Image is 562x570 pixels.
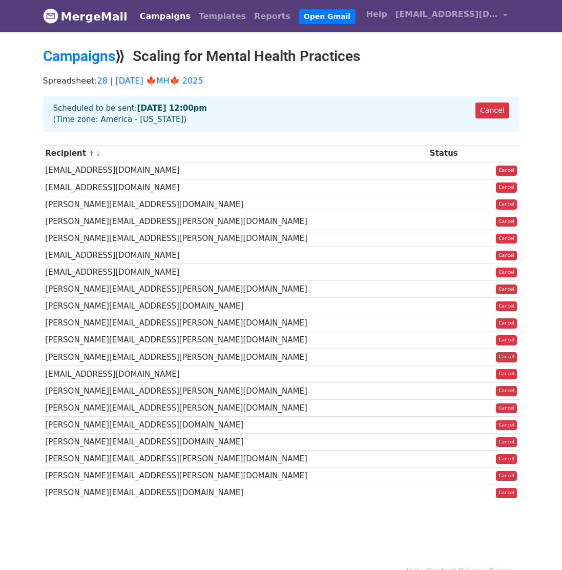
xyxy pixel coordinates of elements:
td: [PERSON_NAME][EMAIL_ADDRESS][PERSON_NAME][DOMAIN_NAME] [43,230,428,247]
td: [PERSON_NAME][EMAIL_ADDRESS][PERSON_NAME][DOMAIN_NAME] [43,281,428,298]
div: Scheduled to be sent: (Time zone: America - [US_STATE]) [43,96,519,132]
a: MergeMail [43,6,128,27]
td: [PERSON_NAME][EMAIL_ADDRESS][PERSON_NAME][DOMAIN_NAME] [43,382,428,399]
a: Help [362,4,391,25]
a: Cancel [496,318,517,329]
a: Open Gmail [299,9,356,24]
iframe: Chat Widget [511,521,562,570]
a: Cancel [496,471,517,481]
a: Cancel [496,301,517,312]
a: Cancel [496,352,517,362]
h2: ⟫ Scaling for Mental Health Practices [43,48,519,65]
td: [PERSON_NAME][EMAIL_ADDRESS][PERSON_NAME][DOMAIN_NAME] [43,213,428,230]
a: Cancel [475,103,509,118]
a: Cancel [496,251,517,261]
a: Reports [250,6,295,27]
a: Cancel [496,386,517,396]
td: [PERSON_NAME][EMAIL_ADDRESS][PERSON_NAME][DOMAIN_NAME] [43,467,428,484]
span: [EMAIL_ADDRESS][DOMAIN_NAME] [396,8,498,21]
a: Cancel [496,420,517,431]
th: Recipient [43,145,428,162]
a: Cancel [496,217,517,227]
a: Cancel [496,403,517,414]
a: Cancel [496,335,517,345]
a: Cancel [496,182,517,193]
a: Cancel [496,234,517,244]
td: [EMAIL_ADDRESS][DOMAIN_NAME] [43,247,428,264]
a: Cancel [496,284,517,295]
td: [PERSON_NAME][EMAIL_ADDRESS][DOMAIN_NAME] [43,484,428,501]
img: MergeMail logo [43,8,58,24]
strong: [DATE] 12:00pm [137,104,207,113]
td: [PERSON_NAME][EMAIL_ADDRESS][PERSON_NAME][DOMAIN_NAME] [43,349,428,365]
a: Cancel [496,166,517,176]
a: Cancel [496,454,517,464]
td: [PERSON_NAME][EMAIL_ADDRESS][DOMAIN_NAME] [43,417,428,434]
td: [EMAIL_ADDRESS][DOMAIN_NAME] [43,365,428,382]
td: [PERSON_NAME][EMAIL_ADDRESS][PERSON_NAME][DOMAIN_NAME] [43,332,428,349]
a: Templates [195,6,250,27]
a: Cancel [496,268,517,278]
td: [PERSON_NAME][EMAIL_ADDRESS][DOMAIN_NAME] [43,196,428,213]
td: [EMAIL_ADDRESS][DOMAIN_NAME] [43,264,428,281]
td: [PERSON_NAME][EMAIL_ADDRESS][DOMAIN_NAME] [43,434,428,451]
td: [PERSON_NAME][EMAIL_ADDRESS][DOMAIN_NAME] [43,298,428,315]
a: ↑ [89,150,94,157]
a: Cancel [496,437,517,447]
th: Status [427,145,475,162]
td: [EMAIL_ADDRESS][DOMAIN_NAME] [43,179,428,196]
td: [PERSON_NAME][EMAIL_ADDRESS][PERSON_NAME][DOMAIN_NAME] [43,451,428,467]
a: [EMAIL_ADDRESS][DOMAIN_NAME] [391,4,511,28]
td: [EMAIL_ADDRESS][DOMAIN_NAME] [43,162,428,179]
a: Campaigns [136,6,195,27]
a: Cancel [496,488,517,498]
td: [PERSON_NAME][EMAIL_ADDRESS][PERSON_NAME][DOMAIN_NAME] [43,315,428,332]
a: Campaigns [43,48,115,65]
a: Cancel [496,199,517,210]
p: Spreadsheet: [43,75,519,86]
td: [PERSON_NAME][EMAIL_ADDRESS][PERSON_NAME][DOMAIN_NAME] [43,400,428,417]
a: 28 | [DATE] 🍁MH🍁 2025 [97,76,203,86]
a: ↓ [95,150,101,157]
a: Cancel [496,369,517,379]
